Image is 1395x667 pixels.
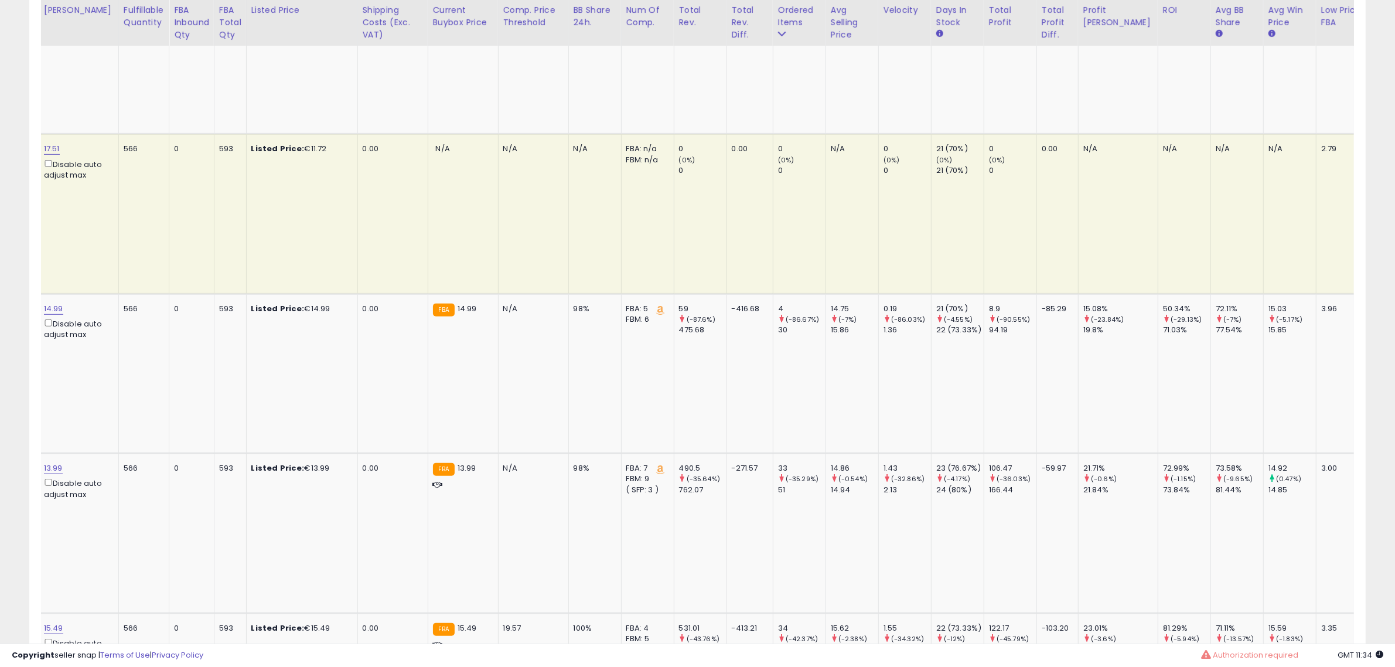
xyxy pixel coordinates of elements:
div: Days In Stock [936,4,979,29]
small: Days In Stock. [936,29,943,39]
div: N/A [503,463,560,474]
div: 21 (70%) [936,304,984,314]
small: (-35.64%) [687,474,720,484]
b: Listed Price: [251,143,305,154]
div: 22 (73.33%) [936,325,984,335]
div: 0.00 [1042,144,1069,154]
div: 0 [884,165,931,176]
div: Profit [PERSON_NAME] [1083,4,1153,29]
div: 0 [174,623,205,634]
a: 15.49 [44,622,63,634]
div: Avg BB Share [1216,4,1258,29]
small: (-90.55%) [997,315,1030,324]
small: (-7%) [838,315,857,324]
strong: Copyright [12,649,54,661]
div: 122.17 [989,623,1036,634]
div: N/A [503,144,560,154]
small: FBA [433,463,455,476]
div: 166.44 [989,485,1036,495]
div: Fulfillable Quantity [124,4,164,29]
div: -413.21 [732,623,764,634]
div: Disable auto adjust max [44,158,110,181]
small: (-3.6%) [1091,634,1116,644]
div: Disable auto adjust max [44,317,110,340]
div: 490.5 [679,463,727,474]
div: Total Rev. Diff. [732,4,768,41]
div: FBA: n/a [626,144,665,154]
div: -416.68 [732,304,764,314]
div: FBA: 7 [626,463,665,474]
div: 51 [778,485,826,495]
div: 1.43 [884,463,931,474]
div: N/A [1163,144,1202,154]
small: (-42.37%) [786,634,818,644]
div: 15.59 [1268,623,1316,634]
div: 593 [219,623,237,634]
div: 24 (80%) [936,485,984,495]
div: Shipping Costs (Exc. VAT) [363,4,423,41]
div: 3.00 [1321,463,1360,474]
div: 3.96 [1321,304,1360,314]
small: (-2.38%) [838,634,867,644]
small: (-1.83%) [1276,634,1303,644]
div: 593 [219,144,237,154]
div: 0 [884,144,931,154]
small: (0%) [778,155,794,165]
small: (-5.17%) [1276,315,1302,324]
div: N/A [831,144,869,154]
small: (-4.55%) [944,315,973,324]
div: 34 [778,623,826,634]
div: 14.92 [1268,463,1316,474]
div: Total Rev. [679,4,722,29]
small: (-43.76%) [687,634,719,644]
small: (0%) [936,155,953,165]
div: 0 [174,304,205,314]
div: 106.47 [989,463,1036,474]
b: Listed Price: [251,622,305,634]
div: N/A [503,304,560,314]
small: (0%) [989,155,1005,165]
div: Velocity [884,4,926,16]
small: (-32.86%) [891,474,925,484]
div: -85.29 [1042,304,1069,314]
div: 30 [778,325,826,335]
div: ROI [1163,4,1206,16]
small: (-0.6%) [1091,474,1117,484]
div: FBA inbound Qty [174,4,209,41]
div: 566 [124,304,160,314]
div: 72.99% [1163,463,1210,474]
div: Disable auto adjust max [44,477,110,499]
div: Avg Selling Price [831,4,874,41]
small: (0.47%) [1276,474,1301,484]
div: 0.00 [363,304,419,314]
div: 21.84% [1083,485,1158,495]
div: FBM: 5 [626,634,665,644]
div: 14.85 [1268,485,1316,495]
div: 566 [124,144,160,154]
div: N/A [1268,144,1307,154]
small: (-35.29%) [786,474,818,484]
div: 566 [124,463,160,474]
div: 50.34% [1163,304,1210,314]
div: 21 (70%) [936,144,984,154]
div: 15.62 [831,623,878,634]
div: 1.36 [884,325,931,335]
div: 71.03% [1163,325,1210,335]
small: (-9.65%) [1223,474,1253,484]
div: 0 [174,144,205,154]
div: 14.86 [831,463,878,474]
div: FBA: 5 [626,304,665,314]
small: (-86.67%) [786,315,819,324]
small: Avg Win Price. [1268,29,1275,39]
small: (-45.79%) [997,634,1029,644]
div: 1.55 [884,623,931,634]
a: Terms of Use [100,649,150,661]
small: (-7%) [1223,315,1242,324]
div: FBM: 6 [626,314,665,325]
div: 593 [219,304,237,314]
div: Current Buybox Price [433,4,493,29]
div: 15.86 [831,325,878,335]
div: seller snap | | [12,650,203,661]
div: 0 [778,144,826,154]
div: 71.11% [1216,623,1263,634]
